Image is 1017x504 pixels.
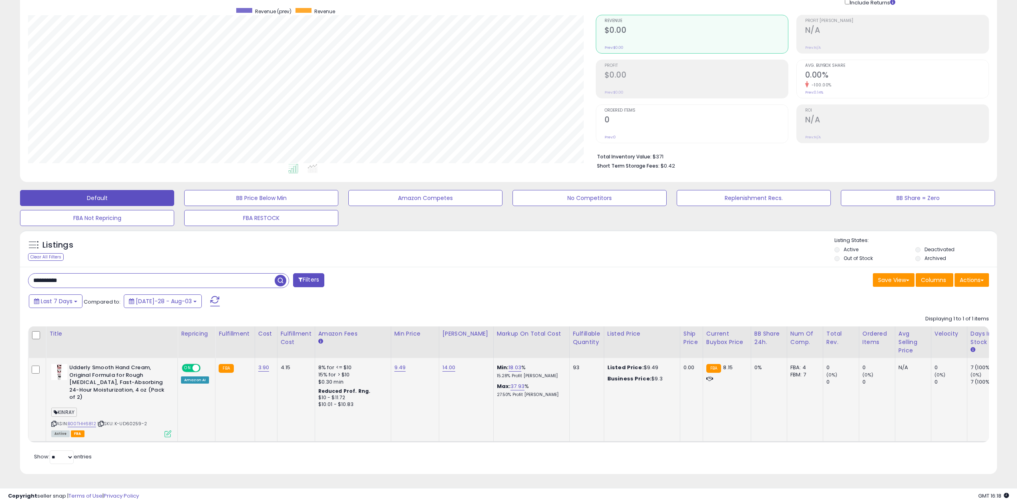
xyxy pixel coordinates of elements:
div: ASIN: [51,364,171,436]
div: Num of Comp. [790,330,820,346]
span: FBA [71,430,84,437]
label: Deactivated [925,246,955,253]
div: Fulfillment [219,330,251,338]
b: Business Price: [607,375,651,382]
span: Revenue [605,19,788,23]
div: Ordered Items [862,330,892,346]
a: 9.49 [394,364,406,372]
span: Profit [PERSON_NAME] [805,19,989,23]
div: 0 [935,364,967,371]
button: No Competitors [513,190,667,206]
div: 93 [573,364,598,371]
div: Amazon Fees [318,330,388,338]
div: $9.3 [607,375,674,382]
button: Replenishment Recs. [677,190,831,206]
b: Listed Price: [607,364,644,371]
p: 27.50% Profit [PERSON_NAME] [497,392,563,398]
h2: 0.00% [805,70,989,81]
a: 18.03 [508,364,521,372]
div: $10.01 - $10.83 [318,401,385,408]
button: Save View [873,273,914,287]
div: $0.30 min [318,378,385,386]
div: [PERSON_NAME] [442,330,490,338]
div: 4.15 [281,364,309,371]
button: Default [20,190,174,206]
div: % [497,364,563,379]
div: 0 [862,378,895,386]
b: Reduced Prof. Rng. [318,388,371,394]
a: Terms of Use [68,492,103,500]
img: 41aEkcb1HML._SL40_.jpg [51,364,67,380]
small: (0%) [935,372,946,378]
div: Fulfillable Quantity [573,330,601,346]
span: Avg. Buybox Share [805,64,989,68]
div: Min Price [394,330,436,338]
span: Ordered Items [605,108,788,113]
small: Prev: 0.14% [805,90,823,95]
span: 2025-08-11 16:18 GMT [978,492,1009,500]
b: Max: [497,382,511,390]
div: Days In Stock [971,330,1000,346]
div: Clear All Filters [28,253,64,261]
div: 0 [862,364,895,371]
p: 15.28% Profit [PERSON_NAME] [497,373,563,379]
b: Min: [497,364,509,371]
span: Columns [921,276,946,284]
button: Last 7 Days [29,294,82,308]
label: Archived [925,255,946,262]
a: B00THH6812 [68,420,96,427]
span: ON [183,365,193,372]
div: 15% for > $10 [318,371,385,378]
p: Listing States: [834,237,997,244]
span: KINRAY [51,408,77,417]
button: FBA RESTOCK [184,210,338,226]
a: 37.93 [511,382,525,390]
span: [DATE]-28 - Aug-03 [136,297,192,305]
h2: 0 [605,115,788,126]
button: BB Share = Zero [841,190,995,206]
small: Days In Stock. [971,346,975,354]
div: $9.49 [607,364,674,371]
small: Prev: N/A [805,135,821,140]
h5: Listings [42,240,73,251]
small: Prev: N/A [805,45,821,50]
b: Udderly Smooth Hand Cream, Original Formula for Rough [MEDICAL_DATA], Fast-Absorbing 24-Hour Mois... [69,364,167,403]
div: Avg Selling Price [898,330,928,355]
small: Prev: $0.00 [605,45,623,50]
div: Title [49,330,174,338]
div: Displaying 1 to 1 of 1 items [925,315,989,323]
div: BB Share 24h. [754,330,784,346]
button: [DATE]-28 - Aug-03 [124,294,202,308]
button: Amazon Competes [348,190,502,206]
span: Revenue (prev) [255,8,291,15]
small: -100.00% [809,82,832,88]
h2: N/A [805,26,989,36]
small: Prev: 0 [605,135,616,140]
small: (0%) [971,372,982,378]
h2: $0.00 [605,70,788,81]
div: Repricing [181,330,212,338]
div: $10 - $11.72 [318,394,385,401]
div: Markup on Total Cost [497,330,566,338]
a: 14.00 [442,364,456,372]
div: 0 [826,378,859,386]
b: Short Term Storage Fees: [597,162,659,169]
div: Listed Price [607,330,677,338]
span: Compared to: [84,298,121,306]
span: $0.42 [661,162,675,170]
span: Show: entries [34,453,92,460]
small: FBA [706,364,721,373]
div: 8% for <= $10 [318,364,385,371]
small: FBA [219,364,233,373]
h2: N/A [805,115,989,126]
div: Total Rev. [826,330,856,346]
div: % [497,383,563,398]
button: Columns [916,273,953,287]
span: 8.15 [723,364,733,371]
div: Cost [258,330,274,338]
div: 0% [754,364,781,371]
span: Profit [605,64,788,68]
div: 0.00 [683,364,697,371]
div: seller snap | | [8,492,139,500]
small: (0%) [862,372,874,378]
